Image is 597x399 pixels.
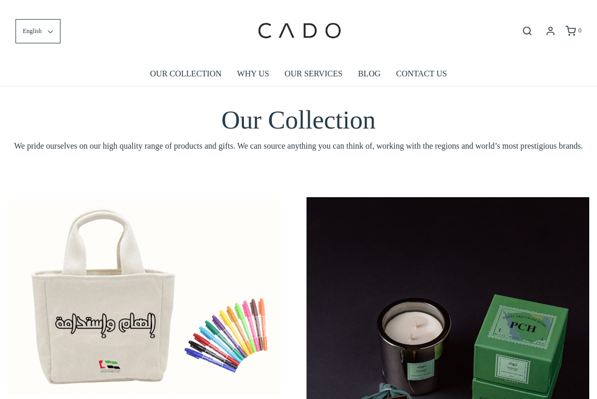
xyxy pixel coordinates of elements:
[578,27,581,34] span: 0
[221,105,376,134] span: Our Collection
[237,62,269,86] a: WHY US
[16,19,60,43] button: English
[564,26,581,36] a: 0
[8,139,589,153] span: We pride ourselves on our high quality range of products and gifts. We can source anything you ca...
[23,26,42,36] span: English
[396,62,447,86] a: CONTACT US
[518,25,537,37] button: Open search bar
[285,62,343,86] a: OUR SERVICES
[150,62,221,86] a: OUR COLLECTION
[255,8,343,54] img: cadogifting
[358,62,381,86] a: BLOG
